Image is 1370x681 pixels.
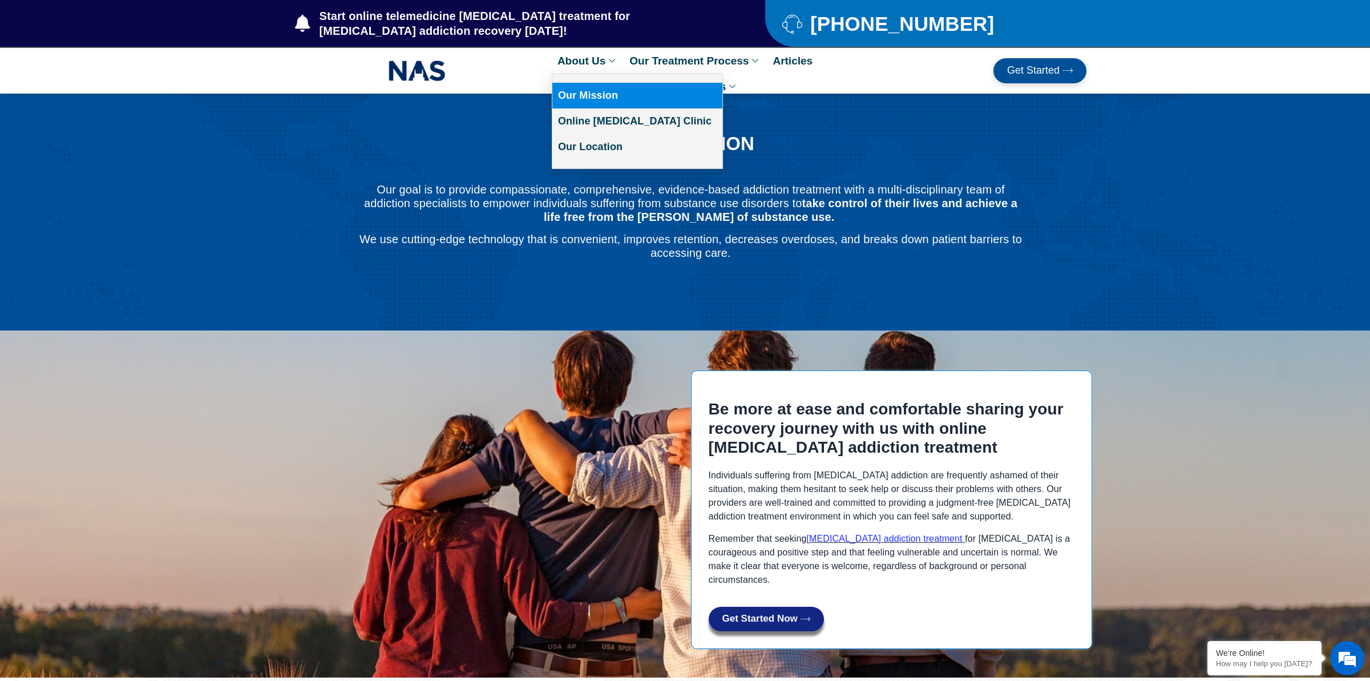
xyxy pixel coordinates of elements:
[552,48,624,74] a: About Us
[552,108,722,134] a: Online [MEDICAL_DATA] Clinic
[709,607,824,631] a: Get Started Now
[552,83,722,108] a: Our Mission
[1216,648,1313,658] div: We're Online!
[1216,659,1313,668] p: How may I help you today?
[358,183,1023,224] p: Our goal is to provide compassionate, comprehensive, evidence-based addiction treatment with a mu...
[993,58,1086,83] a: Get Started
[709,400,1075,457] h2: Be more at ease and comfortable sharing your recovery journey with us with online [MEDICAL_DATA] ...
[709,532,1075,587] p: Remember that seeking for [MEDICAL_DATA] is a courageous and positive step and that feeling vulne...
[358,232,1023,260] p: We use cutting-edge technology that is convenient, improves retention, decreases overdoses, and b...
[187,6,215,33] div: Minimize live chat window
[806,534,962,543] a: [MEDICAL_DATA] addiction treatment
[66,144,157,259] span: We're online!
[317,9,720,38] span: Start online telemedicine [MEDICAL_DATA] treatment for [MEDICAL_DATA] addiction recovery [DATE]!
[767,48,818,74] a: Articles
[6,312,217,352] textarea: Type your message and hit 'Enter'
[722,614,798,624] span: Get Started Now
[295,9,720,38] a: Start online telemedicine [MEDICAL_DATA] treatment for [MEDICAL_DATA] addiction recovery [DATE]!
[544,197,1017,223] b: take control of their lives and achieve a life free from the [PERSON_NAME] of substance use.
[389,58,446,84] img: NAS_email_signature-removebg-preview.png
[1007,65,1060,76] span: Get Started
[76,60,209,75] div: Chat with us now
[552,134,722,160] a: Our Location
[709,469,1075,523] p: Individuals suffering from [MEDICAL_DATA] addiction are frequently ashamed of their situation, ma...
[807,17,994,31] span: [PHONE_NUMBER]
[358,134,1023,154] h1: OUR MISSION
[13,59,30,76] div: Navigation go back
[782,14,1058,34] a: [PHONE_NUMBER]
[624,48,767,74] a: Our Treatment Process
